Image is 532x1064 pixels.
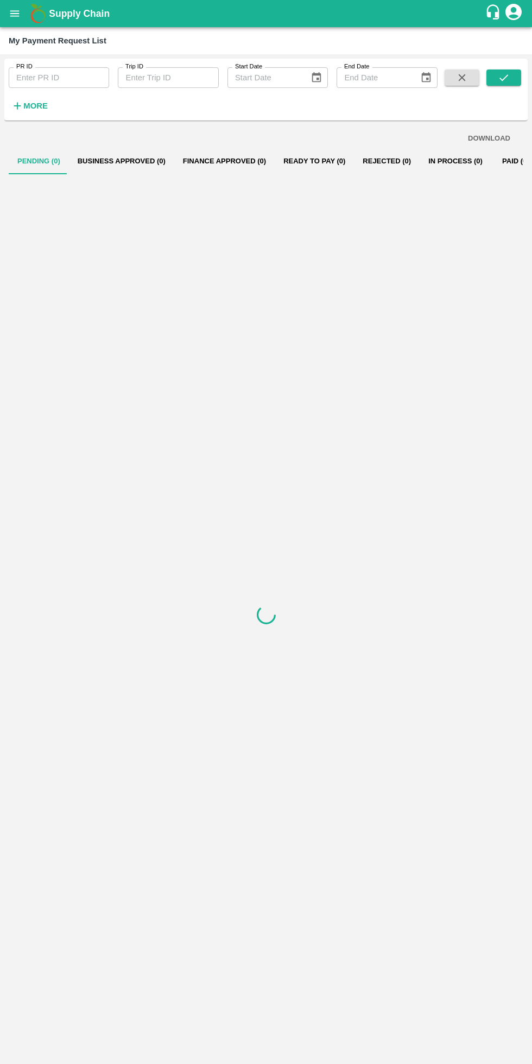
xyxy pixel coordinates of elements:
[2,1,27,26] button: open drawer
[9,148,69,174] button: Pending (0)
[504,2,523,25] div: account of current user
[344,62,369,71] label: End Date
[275,148,354,174] button: Ready To Pay (0)
[27,3,49,24] img: logo
[420,148,491,174] button: In Process (0)
[69,148,174,174] button: Business Approved (0)
[416,67,436,88] button: Choose date
[49,6,485,21] a: Supply Chain
[23,102,48,110] strong: More
[125,62,143,71] label: Trip ID
[354,148,420,174] button: Rejected (0)
[16,62,33,71] label: PR ID
[9,67,109,88] input: Enter PR ID
[235,62,262,71] label: Start Date
[9,97,50,115] button: More
[118,67,218,88] input: Enter Trip ID
[174,148,275,174] button: Finance Approved (0)
[9,34,106,48] div: My Payment Request List
[49,8,110,19] b: Supply Chain
[306,67,327,88] button: Choose date
[464,129,515,148] button: DOWNLOAD
[227,67,302,88] input: Start Date
[485,4,504,23] div: customer-support
[337,67,411,88] input: End Date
